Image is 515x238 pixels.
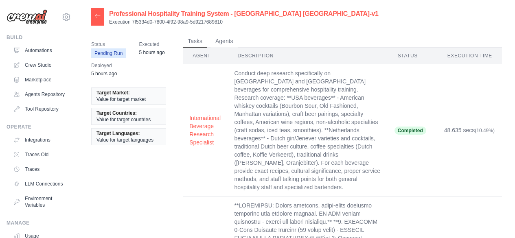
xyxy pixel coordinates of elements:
[10,103,71,116] a: Tool Repository
[7,220,71,226] div: Manage
[475,128,495,133] span: (10.49%)
[7,124,71,130] div: Operate
[183,48,228,64] th: Agent
[7,34,71,41] div: Build
[438,64,502,197] td: 48.635 secs
[139,50,164,55] time: September 19, 2025 at 17:57 AST
[91,48,126,58] span: Pending Run
[10,44,71,57] a: Automations
[91,40,126,48] span: Status
[228,64,388,197] td: Conduct deep research specifically on [GEOGRAPHIC_DATA] and [GEOGRAPHIC_DATA] beverages for compr...
[10,59,71,72] a: Crew Studio
[10,133,71,146] a: Integrations
[91,71,117,76] time: September 19, 2025 at 17:46 AST
[96,137,153,143] span: Value for target languages
[394,127,426,135] span: Completed
[96,90,130,96] span: Target Market:
[139,40,164,48] span: Executed
[96,130,140,137] span: Target Languages:
[10,73,71,86] a: Marketplace
[109,9,379,19] h2: Professional Hospitality Training System - [GEOGRAPHIC_DATA] [GEOGRAPHIC_DATA]-v1
[10,88,71,101] a: Agents Repository
[96,110,137,116] span: Target Countries:
[438,48,502,64] th: Execution Time
[10,177,71,190] a: LLM Connections
[210,35,238,48] button: Agents
[183,35,207,48] button: Tasks
[10,148,71,161] a: Traces Old
[96,96,146,103] span: Value for target market
[189,114,221,146] button: International Beverage Research Specialist
[228,48,388,64] th: Description
[388,48,438,64] th: Status
[91,61,117,70] span: Deployed
[96,116,151,123] span: Value for target countries
[10,192,71,212] a: Environment Variables
[10,163,71,176] a: Traces
[7,9,47,25] img: Logo
[109,19,379,25] p: Execution 7f5334d0-7800-4f92-98a9-5d9217689810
